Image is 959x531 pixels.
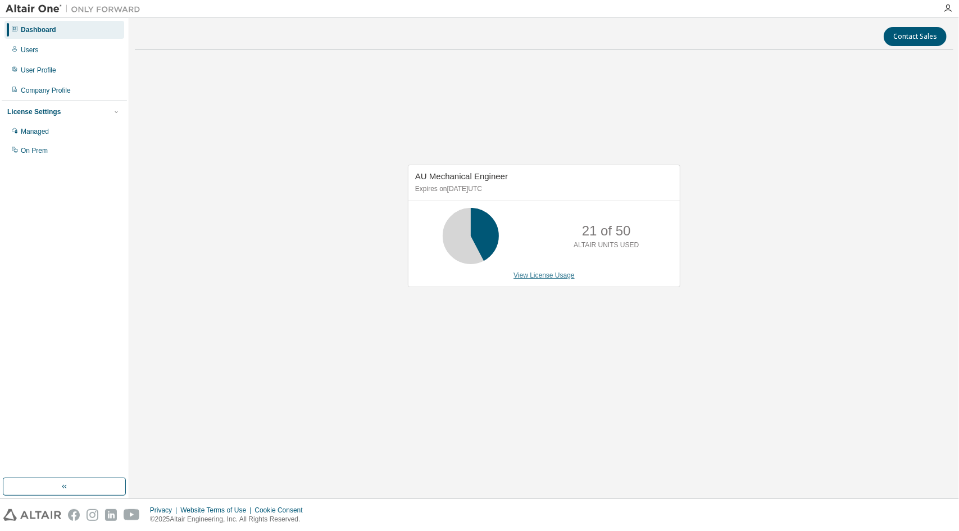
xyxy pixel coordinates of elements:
[105,509,117,521] img: linkedin.svg
[574,240,639,250] p: ALTAIR UNITS USED
[3,509,61,521] img: altair_logo.svg
[582,221,631,240] p: 21 of 50
[180,506,254,515] div: Website Terms of Use
[21,127,49,136] div: Managed
[21,86,71,95] div: Company Profile
[21,66,56,75] div: User Profile
[21,146,48,155] div: On Prem
[21,46,38,55] div: Users
[68,509,80,521] img: facebook.svg
[415,184,670,194] p: Expires on [DATE] UTC
[21,25,56,34] div: Dashboard
[513,271,575,279] a: View License Usage
[124,509,140,521] img: youtube.svg
[150,515,310,524] p: © 2025 Altair Engineering, Inc. All Rights Reserved.
[87,509,98,521] img: instagram.svg
[6,3,146,15] img: Altair One
[150,506,180,515] div: Privacy
[254,506,309,515] div: Cookie Consent
[415,171,508,181] span: AU Mechanical Engineer
[884,27,947,46] button: Contact Sales
[7,107,61,116] div: License Settings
